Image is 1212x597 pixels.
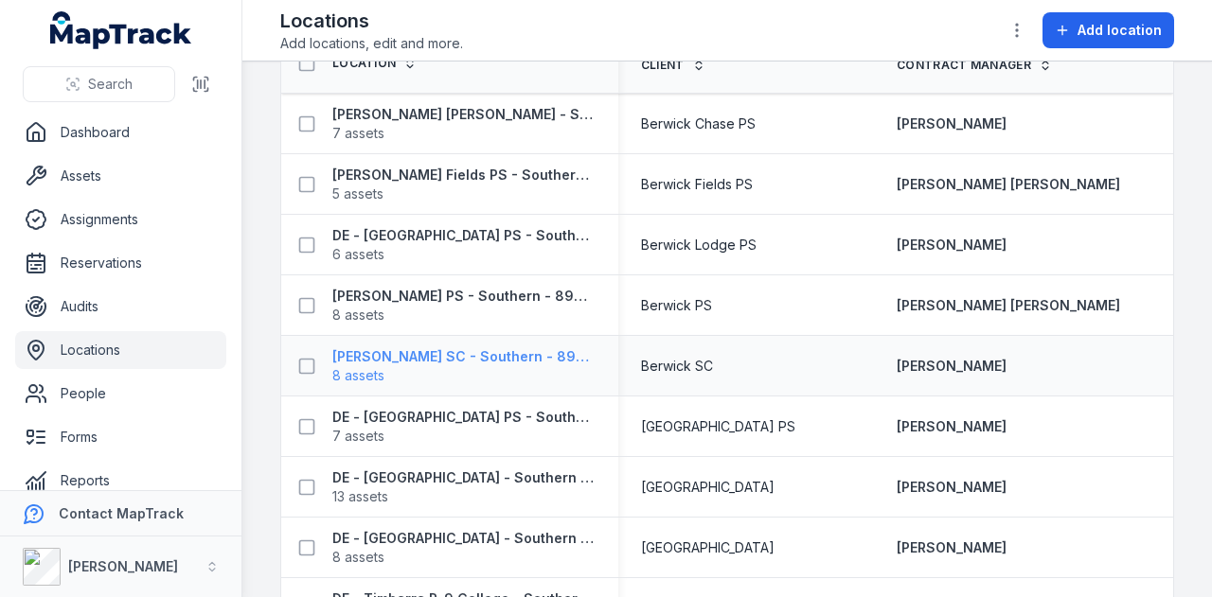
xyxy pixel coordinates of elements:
[68,558,178,574] strong: [PERSON_NAME]
[641,58,705,73] a: Client
[15,288,226,325] a: Audits
[332,468,596,487] strong: DE - [GEOGRAPHIC_DATA] - Southern - 89085
[641,175,753,194] span: Berwick Fields PS
[332,408,596,427] strong: DE - [GEOGRAPHIC_DATA] PS - Southern - 89019
[641,357,713,376] span: Berwick SC
[897,538,1007,557] a: [PERSON_NAME]
[641,58,685,73] span: Client
[15,418,226,456] a: Forms
[332,105,596,143] a: [PERSON_NAME] [PERSON_NAME] - Southern - 892687 assets
[332,287,596,306] strong: [PERSON_NAME] PS - Southern - 89016
[332,366,384,385] span: 8 assets
[50,11,192,49] a: MapTrack
[897,357,1007,376] a: [PERSON_NAME]
[15,244,226,282] a: Reservations
[641,236,757,255] span: Berwick Lodge PS
[897,417,1007,436] a: [PERSON_NAME]
[332,226,596,245] strong: DE - [GEOGRAPHIC_DATA] PS - Southern - 89015
[332,56,417,71] a: Location
[23,66,175,102] button: Search
[332,347,596,385] a: [PERSON_NAME] SC - Southern - 890178 assets
[332,529,596,548] strong: DE - [GEOGRAPHIC_DATA] - Southern - 89109
[15,462,226,500] a: Reports
[332,468,596,506] a: DE - [GEOGRAPHIC_DATA] - Southern - 8908513 assets
[1078,21,1162,40] span: Add location
[332,56,396,71] span: Location
[332,427,384,446] span: 7 assets
[332,166,596,184] strong: [PERSON_NAME] Fields PS - Southern - 89014
[332,347,596,366] strong: [PERSON_NAME] SC - Southern - 89017
[332,408,596,446] a: DE - [GEOGRAPHIC_DATA] PS - Southern - 890197 assets
[15,157,226,195] a: Assets
[641,478,775,497] span: [GEOGRAPHIC_DATA]
[897,478,1007,497] a: [PERSON_NAME]
[641,114,756,133] span: Berwick Chase PS
[641,417,795,436] span: [GEOGRAPHIC_DATA] PS
[280,8,463,34] h2: Locations
[332,548,384,567] span: 8 assets
[332,306,384,325] span: 8 assets
[332,226,596,264] a: DE - [GEOGRAPHIC_DATA] PS - Southern - 890156 assets
[59,505,184,521] strong: Contact MapTrack
[897,114,1007,133] a: [PERSON_NAME]
[332,105,596,124] strong: [PERSON_NAME] [PERSON_NAME] - Southern - 89268
[332,184,383,203] span: 5 assets
[332,124,384,143] span: 7 assets
[15,114,226,151] a: Dashboard
[897,175,1120,194] a: [PERSON_NAME] [PERSON_NAME]
[332,287,596,325] a: [PERSON_NAME] PS - Southern - 890168 assets
[1043,12,1174,48] button: Add location
[897,296,1120,315] a: [PERSON_NAME] [PERSON_NAME]
[641,296,712,315] span: Berwick PS
[641,538,775,557] span: [GEOGRAPHIC_DATA]
[280,34,463,53] span: Add locations, edit and more.
[332,245,384,264] span: 6 assets
[897,236,1007,255] a: [PERSON_NAME]
[897,58,1031,73] span: Contract Manager
[332,166,596,203] a: [PERSON_NAME] Fields PS - Southern - 890145 assets
[15,331,226,369] a: Locations
[15,201,226,238] a: Assignments
[897,58,1052,73] a: Contract Manager
[15,375,226,413] a: People
[88,75,133,94] span: Search
[332,487,388,506] span: 13 assets
[332,529,596,567] a: DE - [GEOGRAPHIC_DATA] - Southern - 891098 assets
